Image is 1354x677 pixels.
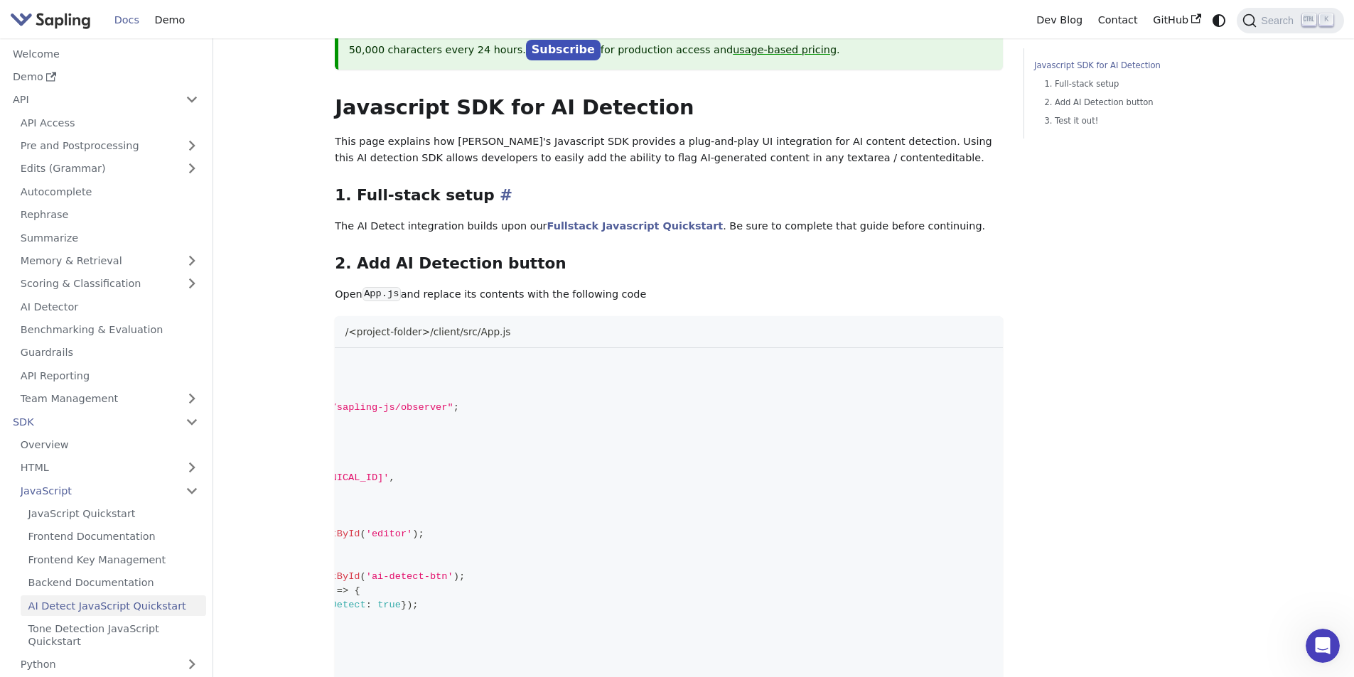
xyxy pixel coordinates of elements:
[526,40,601,60] a: Subscribe
[13,320,206,340] a: Benchmarking & Evaluation
[21,526,206,547] a: Frontend Documentation
[13,273,206,294] a: Scoring & Classification
[10,10,91,31] img: Sapling.ai
[335,134,1003,168] p: This page explains how [PERSON_NAME]'s Javascript SDK provides a plug-and-play UI integration for...
[1257,15,1302,26] span: Search
[5,43,206,64] a: Welcome
[13,205,206,225] a: Rephrase
[13,435,206,455] a: Overview
[1034,59,1227,72] a: Javascript SDK for AI Detection
[362,287,401,301] code: App.js
[366,571,453,582] span: 'ai-detect-btn'
[13,158,206,179] a: Edits (Grammar)
[107,9,147,31] a: Docs
[13,389,206,409] a: Team Management
[21,573,206,593] a: Backend Documentation
[389,472,395,483] span: ,
[412,529,418,539] span: )
[1145,9,1208,31] a: GitHub
[21,595,206,616] a: AI Detect JavaScript Quickstart
[401,600,407,610] span: }
[495,186,512,204] a: Direct link to 1. Full-stack setup
[5,411,178,432] a: SDK
[178,90,206,110] button: Collapse sidebar category 'API'
[335,218,1003,235] p: The AI Detect integration builds upon our . Be sure to complete that guide before continuing.
[453,571,459,582] span: )
[412,600,418,610] span: ;
[1090,9,1146,31] a: Contact
[13,342,206,363] a: Guardrails
[459,571,465,582] span: ;
[733,44,837,55] a: usage-based pricing
[13,136,206,156] a: Pre and Postprocessing
[547,220,724,232] a: Fullstack Javascript Quickstart
[1237,8,1343,33] button: Search (Ctrl+K)
[13,112,206,133] a: API Access
[366,600,372,610] span: :
[178,411,206,432] button: Collapse sidebar category 'SDK'
[1209,10,1230,31] button: Switch between dark and light mode (currently system mode)
[13,457,206,478] a: HTML
[147,9,193,31] a: Demo
[21,549,206,570] a: Frontend Key Management
[5,67,206,87] a: Demo
[1028,9,1090,31] a: Dev Blog
[335,186,1003,205] h3: 1. Full-stack setup
[335,95,1003,121] h2: Javascript SDK for AI Detection
[13,181,206,202] a: Autocomplete
[21,504,206,524] a: JavaScript Quickstart
[10,10,96,31] a: Sapling.ai
[13,654,206,675] a: Python
[335,286,1003,303] p: Open and replace its contents with the following code
[337,585,348,596] span: =>
[5,90,178,110] a: API
[377,600,401,610] span: true
[335,254,1003,273] h3: 2. Add AI Detection button
[419,529,424,539] span: ;
[21,619,206,652] a: Tone Detection JavaScript Quickstart
[13,296,206,317] a: AI Detector
[13,365,206,386] a: API Reporting
[407,600,412,610] span: )
[267,402,453,413] span: "@saplingai/sapling-js/observer"
[453,402,459,413] span: ;
[13,227,206,248] a: Summarize
[13,480,206,501] a: JavaScript
[1044,77,1222,91] a: 1. Full-stack setup
[1306,629,1340,663] iframe: Intercom live chat
[354,585,360,596] span: {
[319,600,366,610] span: aiDetect
[366,529,413,539] span: 'editor'
[349,23,993,59] p: A rate-limited API developer key can be provisioned from the . Developer keys allow for processin...
[360,571,366,582] span: (
[360,529,366,539] span: (
[1319,13,1333,26] kbd: K
[1044,96,1222,109] a: 2. Add AI Detection button
[1044,114,1222,128] a: 3. Test it out!
[335,316,1003,348] div: /<project-folder>/client/src/App.js
[13,251,206,271] a: Memory & Retrieval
